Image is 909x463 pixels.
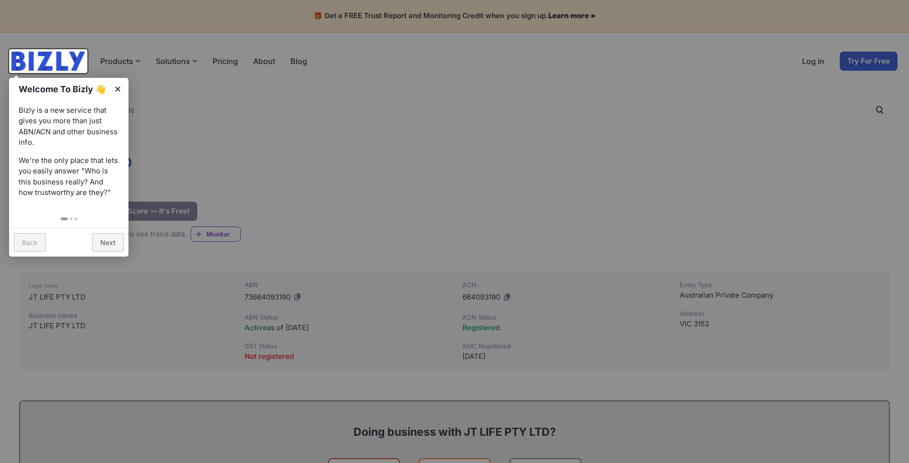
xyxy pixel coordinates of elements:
[14,233,46,252] a: Back
[19,105,119,148] p: Bizly is a new service that gives you more than just ABN/ACN and other business info.
[92,233,124,252] a: Next
[107,78,128,99] a: ×
[19,83,109,96] h1: Welcome To Bizly 👋
[19,155,119,198] p: We're the only place that lets you easily answer "Who is this business really? And how trustworth...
